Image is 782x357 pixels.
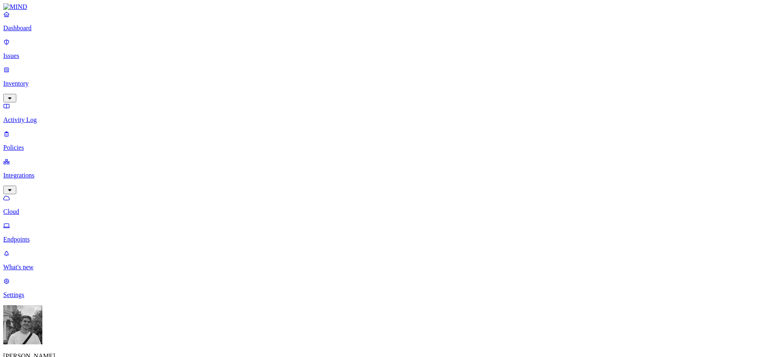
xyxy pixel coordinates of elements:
a: Settings [3,277,779,299]
a: Issues [3,38,779,60]
p: Activity Log [3,116,779,124]
a: Activity Log [3,102,779,124]
p: What's new [3,264,779,271]
a: Integrations [3,158,779,193]
p: Dashboard [3,24,779,32]
a: Dashboard [3,11,779,32]
p: Inventory [3,80,779,87]
p: Endpoints [3,236,779,243]
a: Endpoints [3,222,779,243]
a: Inventory [3,66,779,101]
a: Policies [3,130,779,151]
p: Settings [3,291,779,299]
img: Ignacio Rodriguez Paez [3,305,42,344]
a: MIND [3,3,779,11]
img: MIND [3,3,27,11]
p: Policies [3,144,779,151]
p: Cloud [3,208,779,215]
p: Integrations [3,172,779,179]
p: Issues [3,52,779,60]
a: What's new [3,250,779,271]
a: Cloud [3,194,779,215]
